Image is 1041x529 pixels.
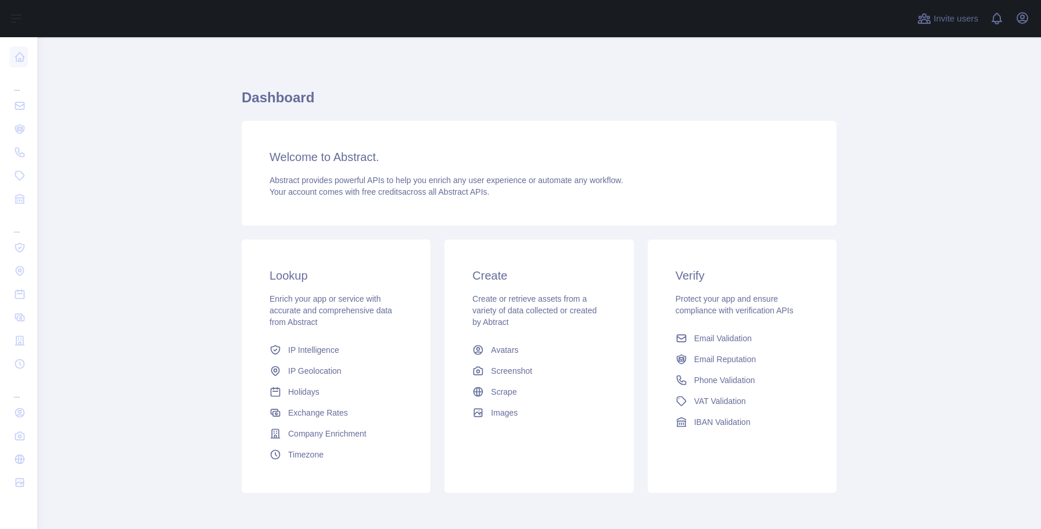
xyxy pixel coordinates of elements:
[288,407,348,419] span: Exchange Rates
[915,9,981,28] button: Invite users
[265,360,407,381] a: IP Geolocation
[270,176,623,185] span: Abstract provides powerful APIs to help you enrich any user experience or automate any workflow.
[671,349,813,370] a: Email Reputation
[265,402,407,423] a: Exchange Rates
[9,212,28,235] div: ...
[288,428,367,439] span: Company Enrichment
[468,402,610,423] a: Images
[491,407,518,419] span: Images
[288,449,324,460] span: Timezone
[676,294,794,315] span: Protect your app and ensure compliance with verification APIs
[9,377,28,400] div: ...
[491,365,532,377] span: Screenshot
[288,365,342,377] span: IP Geolocation
[288,344,339,356] span: IP Intelligence
[491,344,518,356] span: Avatars
[671,391,813,412] a: VAT Validation
[468,381,610,402] a: Scrape
[676,267,809,284] h3: Verify
[265,381,407,402] a: Holidays
[472,267,605,284] h3: Create
[242,88,837,116] h1: Dashboard
[288,386,320,398] span: Holidays
[468,339,610,360] a: Avatars
[270,149,809,165] h3: Welcome to Abstract.
[694,395,746,407] span: VAT Validation
[270,187,489,196] span: Your account comes with across all Abstract APIs.
[934,12,978,26] span: Invite users
[270,294,392,327] span: Enrich your app or service with accurate and comprehensive data from Abstract
[694,353,756,365] span: Email Reputation
[472,294,597,327] span: Create or retrieve assets from a variety of data collected or created by Abtract
[671,328,813,349] a: Email Validation
[9,70,28,93] div: ...
[491,386,516,398] span: Scrape
[694,416,751,428] span: IBAN Validation
[265,423,407,444] a: Company Enrichment
[468,360,610,381] a: Screenshot
[671,412,813,433] a: IBAN Validation
[270,267,403,284] h3: Lookup
[694,333,752,344] span: Email Validation
[694,374,755,386] span: Phone Validation
[265,339,407,360] a: IP Intelligence
[671,370,813,391] a: Phone Validation
[362,187,402,196] span: free credits
[265,444,407,465] a: Timezone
